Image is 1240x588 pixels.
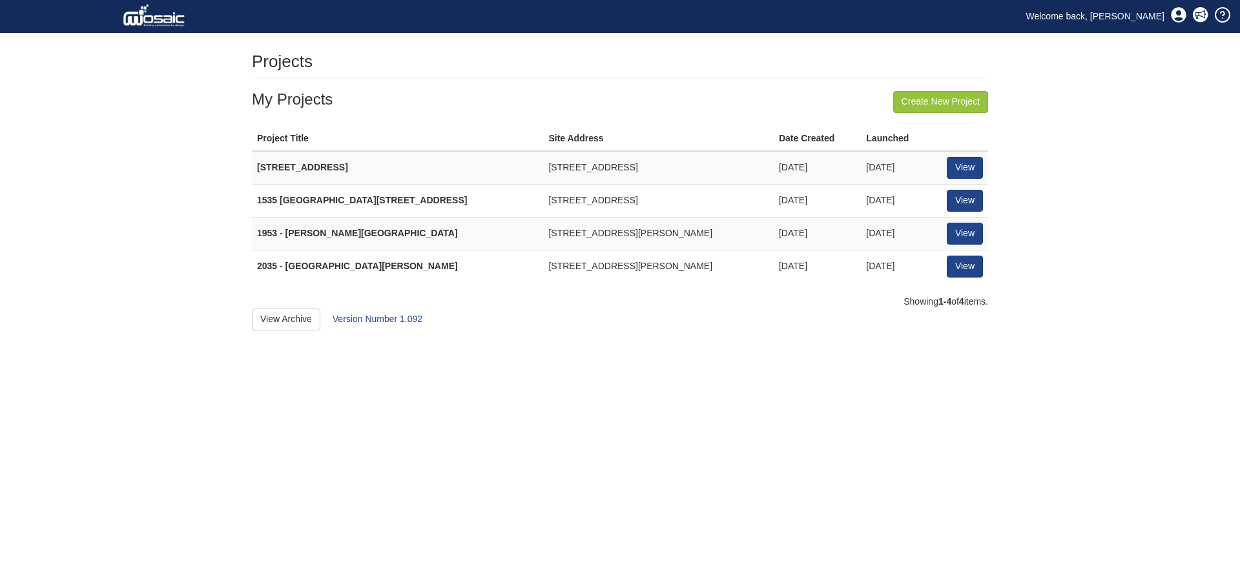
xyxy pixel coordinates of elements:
[252,91,988,108] h3: My Projects
[252,296,988,309] div: Showing of items.
[543,151,774,184] td: [STREET_ADDRESS]
[1017,6,1174,26] a: Welcome back, [PERSON_NAME]
[947,256,983,278] a: View
[947,190,983,212] a: View
[947,157,983,179] a: View
[947,223,983,245] a: View
[861,151,931,184] td: [DATE]
[861,250,931,282] td: [DATE]
[774,184,861,217] td: [DATE]
[938,296,951,307] b: 1-4
[861,184,931,217] td: [DATE]
[123,3,188,29] img: logo_white.png
[257,228,458,238] strong: 1953 - [PERSON_NAME][GEOGRAPHIC_DATA]
[774,250,861,282] td: [DATE]
[257,261,458,271] strong: 2035 - [GEOGRAPHIC_DATA][PERSON_NAME]
[257,162,348,172] strong: [STREET_ADDRESS]
[543,184,774,217] td: [STREET_ADDRESS]
[543,250,774,282] td: [STREET_ADDRESS][PERSON_NAME]
[959,296,964,307] b: 4
[774,127,861,151] th: Date Created
[893,91,988,113] a: Create New Project
[252,309,320,330] a: View Archive
[333,314,422,324] a: Version Number 1.092
[252,127,543,151] th: Project Title
[257,195,467,205] strong: 1535 [GEOGRAPHIC_DATA][STREET_ADDRESS]
[774,151,861,184] td: [DATE]
[252,52,313,71] h1: Projects
[861,127,931,151] th: Launched
[543,127,774,151] th: Site Address
[774,217,861,250] td: [DATE]
[543,217,774,250] td: [STREET_ADDRESS][PERSON_NAME]
[861,217,931,250] td: [DATE]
